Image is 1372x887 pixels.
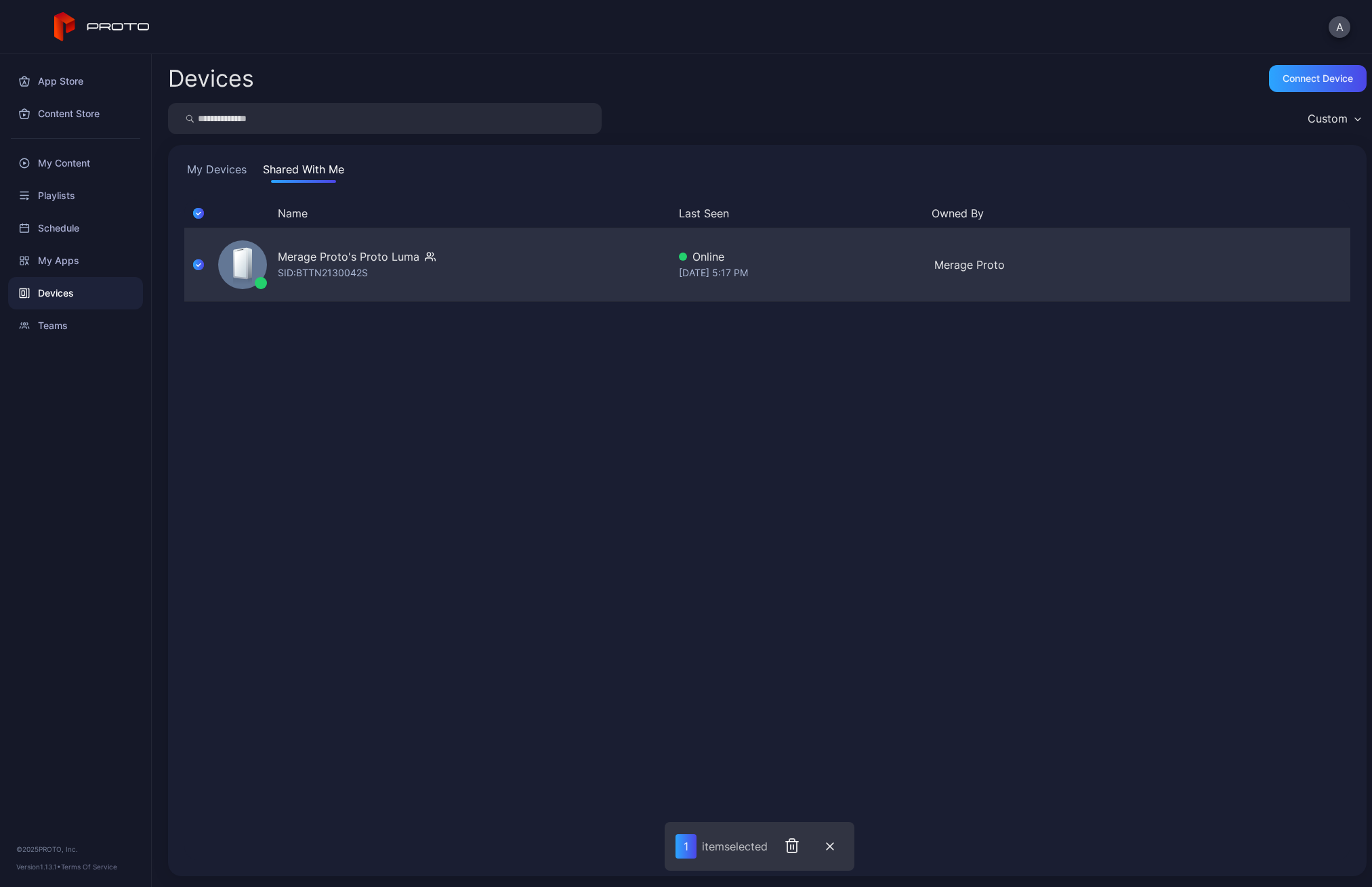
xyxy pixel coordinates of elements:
button: Name [278,205,308,221]
div: Merage Proto's Proto Luma [278,248,419,265]
button: Custom [1301,103,1367,134]
a: My Apps [8,244,143,277]
div: 1 [675,834,697,859]
button: My Devices [184,161,249,183]
div: Custom [1308,112,1348,125]
div: [DATE] 5:17 PM [679,265,924,281]
div: Options [1323,205,1350,221]
button: A [1329,16,1350,38]
div: item selected [702,840,768,853]
a: My Content [8,147,143,179]
a: Devices [8,277,143,309]
span: Version 1.13.1 • [16,863,61,871]
div: © 2025 PROTO, Inc. [16,844,135,854]
a: Playlists [8,179,143,212]
div: Online [679,248,924,265]
button: Last Seen [679,205,921,221]
a: Terms Of Service [61,863,117,871]
a: Schedule [8,212,143,244]
div: SID: BTTN2130042S [278,265,368,281]
button: Shared With Me [260,161,347,183]
div: Merage Proto [934,257,1180,273]
a: Content Store [8,98,143,130]
div: Update Device [1185,205,1307,221]
a: Teams [8,309,143,342]
h2: Devices [168,66,254,91]
div: Connect device [1283,73,1353,84]
a: App Store [8,65,143,98]
button: Owned By [932,205,1174,221]
button: Connect device [1269,65,1367,92]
